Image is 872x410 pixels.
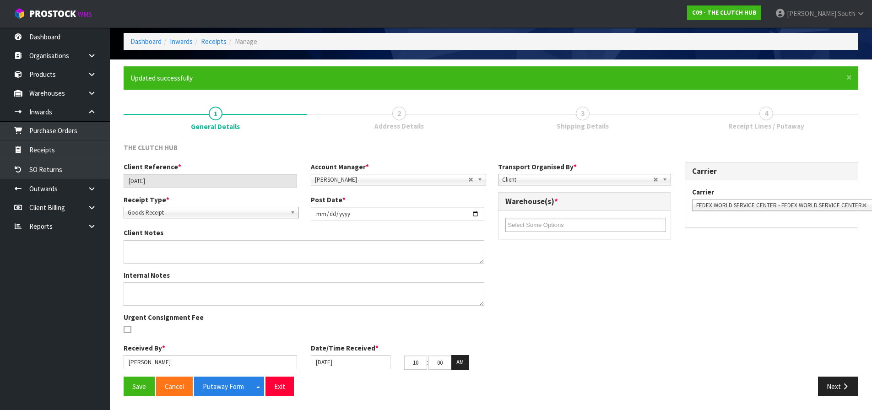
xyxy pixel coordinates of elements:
[209,107,222,120] span: 1
[576,107,590,120] span: 3
[498,162,577,172] label: Transport Organised By
[311,343,379,353] label: Date/Time Received
[557,121,609,131] span: Shipping Details
[692,187,714,197] label: Carrier
[156,377,193,396] button: Cancel
[130,74,193,82] span: Updated successfully
[311,355,390,369] input: Date/Time received
[311,162,369,172] label: Account Manager
[311,195,346,205] label: Post Date
[696,200,862,211] span: FEDEX WORLD SERVICE CENTER - FEDEX WORLD SERVICE CENTER
[29,8,76,20] span: ProStock
[124,162,181,172] label: Client Reference
[14,8,25,19] img: cube-alt.png
[838,9,855,18] span: South
[124,174,297,188] input: Client Reference
[124,343,165,353] label: Received By
[728,121,804,131] span: Receipt Lines / Putaway
[124,195,169,205] label: Receipt Type
[201,37,227,46] a: Receipts
[787,9,836,18] span: [PERSON_NAME]
[124,228,163,237] label: Client Notes
[265,377,294,396] button: Exit
[124,377,155,396] button: Save
[502,174,654,185] span: Client
[78,10,92,19] small: WMS
[404,356,427,370] input: HH
[124,136,858,403] span: General Details
[846,71,852,84] span: ×
[235,37,257,46] span: Manage
[374,121,424,131] span: Address Details
[191,122,240,131] span: General Details
[427,355,428,370] td: :
[124,313,204,322] label: Urgent Consignment Fee
[128,207,287,218] span: Goods Receipt
[692,167,851,176] h3: Carrier
[451,355,469,370] button: AM
[124,143,178,152] span: THE CLUTCH HUB
[818,377,858,396] button: Next
[428,356,451,370] input: MM
[687,5,761,20] a: C09 - THE CLUTCH HUB
[505,197,664,206] h3: Warehouse(s)
[315,174,468,185] span: [PERSON_NAME]
[170,37,193,46] a: Inwards
[130,37,162,46] a: Dashboard
[759,107,773,120] span: 4
[194,377,253,396] button: Putaway Form
[692,9,756,16] strong: C09 - THE CLUTCH HUB
[124,270,170,280] label: Internal Notes
[392,107,406,120] span: 2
